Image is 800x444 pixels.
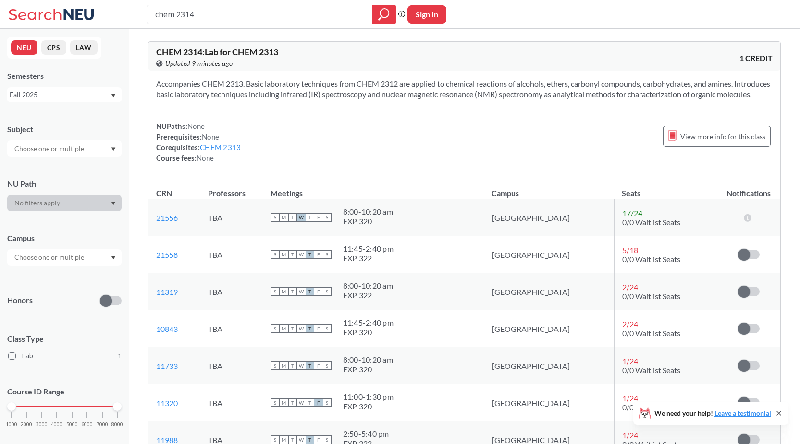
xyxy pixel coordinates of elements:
[271,287,280,296] span: S
[7,71,122,81] div: Semesters
[10,143,90,154] input: Choose one or multiple
[118,351,122,361] span: 1
[288,398,297,407] span: T
[484,273,614,310] td: [GEOGRAPHIC_DATA]
[156,287,178,296] a: 11319
[111,256,116,260] svg: Dropdown arrow
[70,40,98,55] button: LAW
[297,287,306,296] span: W
[36,422,48,427] span: 3000
[271,213,280,222] span: S
[622,245,638,254] span: 5 / 18
[654,410,771,417] span: We need your help!
[484,199,614,236] td: [GEOGRAPHIC_DATA]
[111,422,123,427] span: 8000
[7,249,122,266] div: Dropdown arrow
[314,287,323,296] span: F
[156,213,178,222] a: 21556
[280,213,288,222] span: M
[484,310,614,347] td: [GEOGRAPHIC_DATA]
[622,319,638,329] span: 2 / 24
[97,422,108,427] span: 7000
[10,89,110,100] div: Fall 2025
[306,435,314,444] span: T
[680,130,765,142] span: View more info for this class
[343,328,394,337] div: EXP 320
[484,178,614,199] th: Campus
[297,324,306,333] span: W
[622,403,680,412] span: 0/0 Waitlist Seats
[111,94,116,98] svg: Dropdown arrow
[200,178,263,199] th: Professors
[323,213,332,222] span: S
[156,78,773,100] section: Accompanies CHEM 2313. Basic laboratory techniques from CHEM 2312 are applied to chemical reactio...
[323,250,332,259] span: S
[154,6,365,23] input: Class, professor, course number, "phrase"
[343,365,393,374] div: EXP 320
[323,324,332,333] span: S
[156,324,178,333] a: 10843
[7,333,122,344] span: Class Type
[263,178,484,199] th: Meetings
[297,213,306,222] span: W
[343,429,389,439] div: 2:50 - 5:40 pm
[156,188,172,199] div: CRN
[66,422,78,427] span: 5000
[7,87,122,102] div: Fall 2025Dropdown arrow
[51,422,62,427] span: 4000
[156,398,178,407] a: 11320
[314,250,323,259] span: F
[8,350,122,362] label: Lab
[288,435,297,444] span: T
[7,178,122,189] div: NU Path
[11,40,37,55] button: NEU
[280,361,288,370] span: M
[297,250,306,259] span: W
[343,392,394,402] div: 11:00 - 1:30 pm
[343,216,393,226] div: EXP 320
[484,384,614,421] td: [GEOGRAPHIC_DATA]
[323,435,332,444] span: S
[622,208,642,217] span: 17 / 24
[484,347,614,384] td: [GEOGRAPHIC_DATA]
[407,5,446,24] button: Sign In
[288,361,297,370] span: T
[7,233,122,243] div: Campus
[343,291,393,300] div: EXP 322
[622,254,680,264] span: 0/0 Waitlist Seats
[739,53,773,63] span: 1 CREDIT
[323,398,332,407] span: S
[306,398,314,407] span: T
[323,287,332,296] span: S
[111,147,116,151] svg: Dropdown arrow
[111,202,116,205] svg: Dropdown arrow
[200,236,263,273] td: TBA
[200,347,263,384] td: TBA
[200,143,241,152] a: CHEM 2313
[7,295,33,306] p: Honors
[6,422,17,427] span: 1000
[717,178,780,199] th: Notifications
[343,402,394,411] div: EXP 320
[7,140,122,157] div: Dropdown arrow
[288,287,297,296] span: T
[41,40,66,55] button: CPS
[314,398,323,407] span: F
[271,435,280,444] span: S
[197,153,214,162] span: None
[7,386,122,397] p: Course ID Range
[280,250,288,259] span: M
[314,435,323,444] span: F
[343,244,394,254] div: 11:45 - 2:40 pm
[343,318,394,328] div: 11:45 - 2:40 pm
[622,356,638,366] span: 1 / 24
[306,361,314,370] span: T
[378,8,390,21] svg: magnifying glass
[622,431,638,440] span: 1 / 24
[271,250,280,259] span: S
[622,292,680,301] span: 0/0 Waitlist Seats
[622,393,638,403] span: 1 / 24
[714,409,771,417] a: Leave a testimonial
[200,310,263,347] td: TBA
[372,5,396,24] div: magnifying glass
